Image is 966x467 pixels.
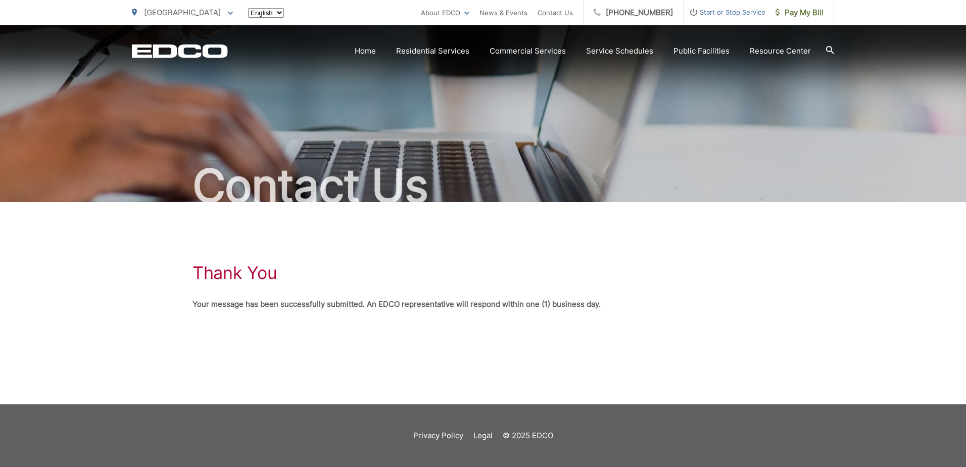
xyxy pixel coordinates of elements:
a: Commercial Services [490,45,566,57]
a: Service Schedules [586,45,653,57]
span: Pay My Bill [776,7,824,19]
h2: Contact Us [132,161,834,211]
h1: Thank You [192,263,277,283]
a: Residential Services [396,45,469,57]
a: Legal [473,430,493,442]
a: News & Events [479,7,527,19]
a: EDCD logo. Return to the homepage. [132,44,228,58]
strong: Your message has been successfully submitted. An EDCO representative will respond within one (1) ... [192,299,601,309]
span: [GEOGRAPHIC_DATA] [144,8,221,17]
a: Contact Us [538,7,573,19]
a: Home [355,45,376,57]
a: About EDCO [421,7,469,19]
a: Resource Center [750,45,811,57]
select: Select a language [248,8,284,18]
a: Privacy Policy [413,430,463,442]
a: Public Facilities [673,45,730,57]
p: © 2025 EDCO [503,430,553,442]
